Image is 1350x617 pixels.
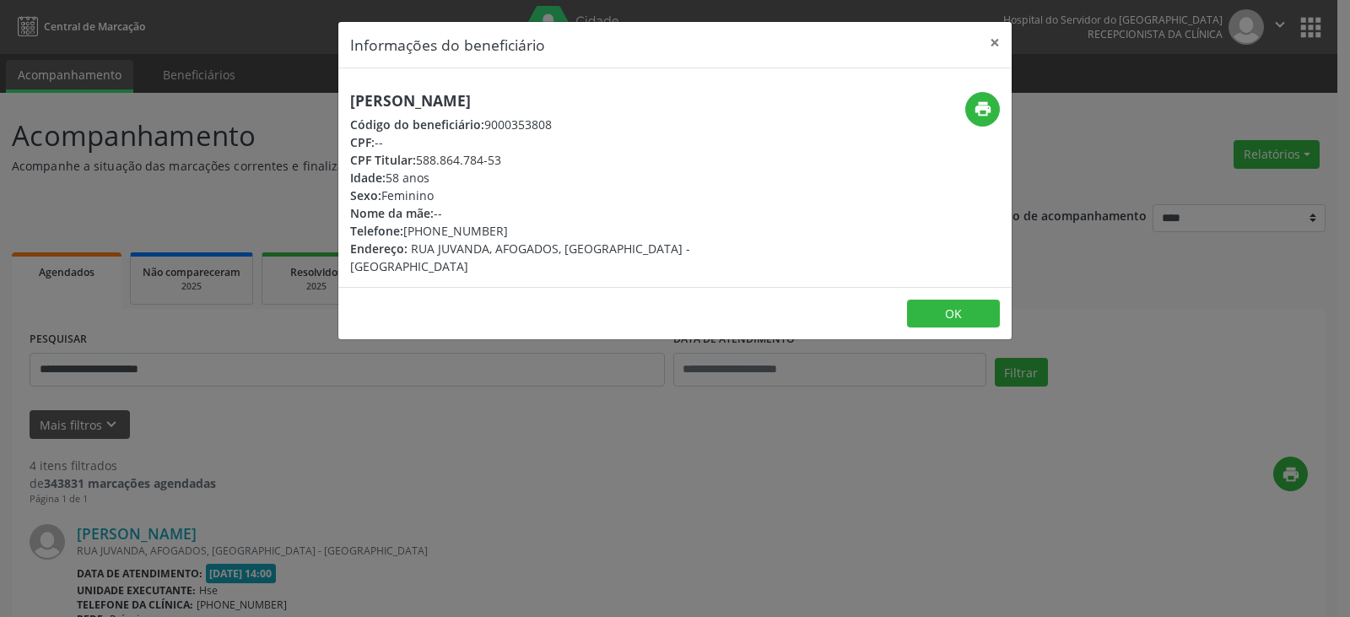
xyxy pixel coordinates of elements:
[350,169,775,187] div: 58 anos
[350,187,381,203] span: Sexo:
[350,133,775,151] div: --
[350,170,386,186] span: Idade:
[974,100,992,118] i: print
[350,92,775,110] h5: [PERSON_NAME]
[350,204,775,222] div: --
[350,222,775,240] div: [PHONE_NUMBER]
[350,151,775,169] div: 588.864.784-53
[350,241,690,274] span: RUA JUVANDA, AFOGADOS, [GEOGRAPHIC_DATA] - [GEOGRAPHIC_DATA]
[350,152,416,168] span: CPF Titular:
[350,223,403,239] span: Telefone:
[350,116,484,133] span: Código do beneficiário:
[350,34,545,56] h5: Informações do beneficiário
[965,92,1000,127] button: print
[350,205,434,221] span: Nome da mãe:
[350,241,408,257] span: Endereço:
[350,187,775,204] div: Feminino
[350,116,775,133] div: 9000353808
[907,300,1000,328] button: OK
[350,134,375,150] span: CPF:
[978,22,1012,63] button: Close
